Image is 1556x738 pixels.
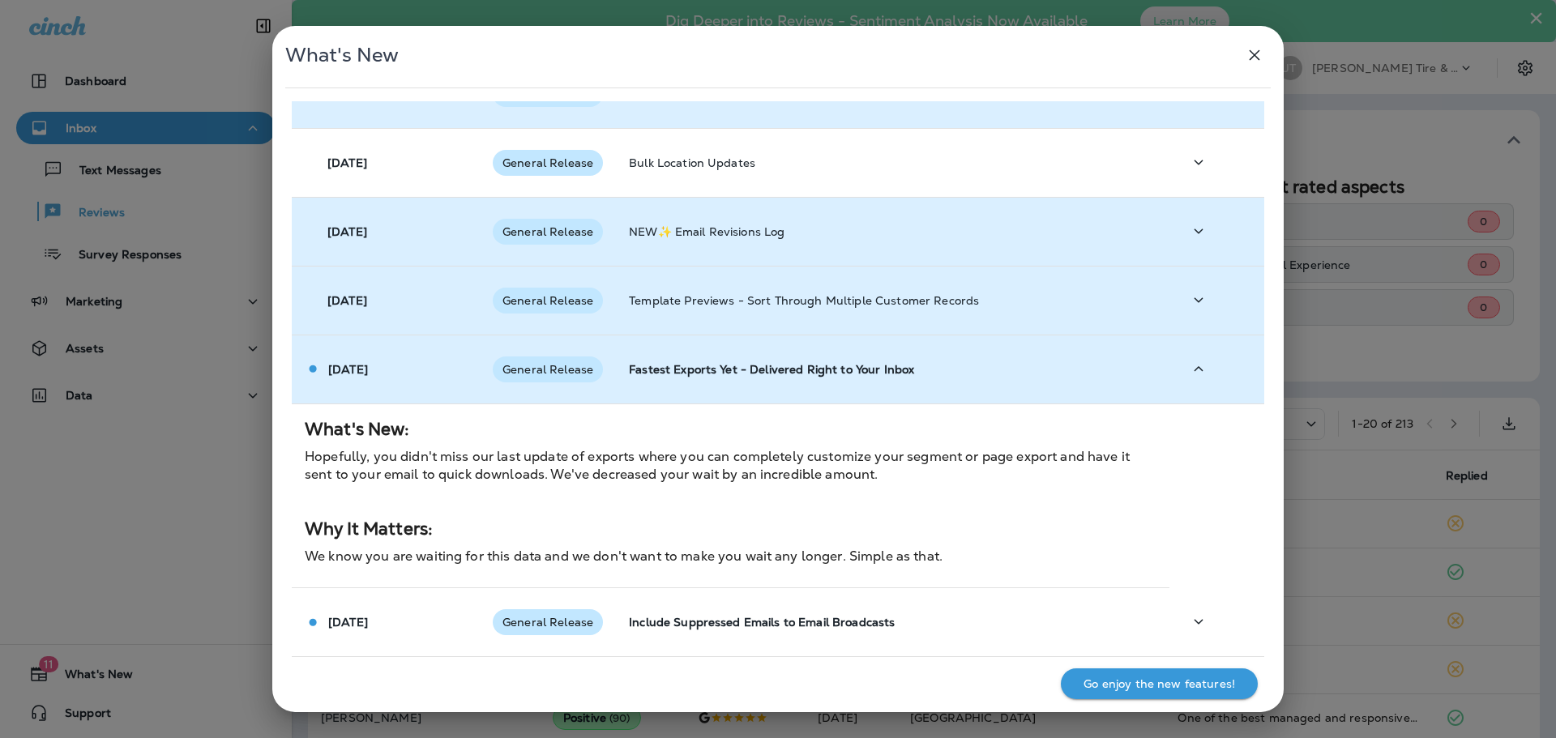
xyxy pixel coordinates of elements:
[305,548,943,565] span: We know you are waiting for this data and we don't want to make you wait any longer. Simple as that.
[327,225,367,238] p: [DATE]
[305,448,1130,484] span: Hopefully, you didn't miss our last update of exports where you can completely customize your seg...
[493,225,603,238] span: General Release
[493,156,603,169] span: General Release
[1084,677,1235,690] p: Go enjoy the new features!
[328,363,368,376] p: [DATE]
[327,294,367,307] p: [DATE]
[305,518,432,540] strong: Why It Matters:
[629,294,1156,307] p: Template Previews - Sort Through Multiple Customer Records
[493,363,603,376] span: General Release
[285,43,399,67] span: What's New
[305,418,409,440] strong: What's New:
[327,156,367,169] p: [DATE]
[328,616,368,629] p: [DATE]
[629,156,1156,169] p: Bulk Location Updates
[493,616,603,629] span: General Release
[629,616,1156,629] p: Include Suppressed Emails to Email Broadcasts
[1061,668,1258,699] button: Go enjoy the new features!
[629,363,1156,376] p: Fastest Exports Yet - Delivered Right to Your Inbox
[629,225,1156,238] p: NEW✨ Email Revisions Log
[493,294,603,307] span: General Release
